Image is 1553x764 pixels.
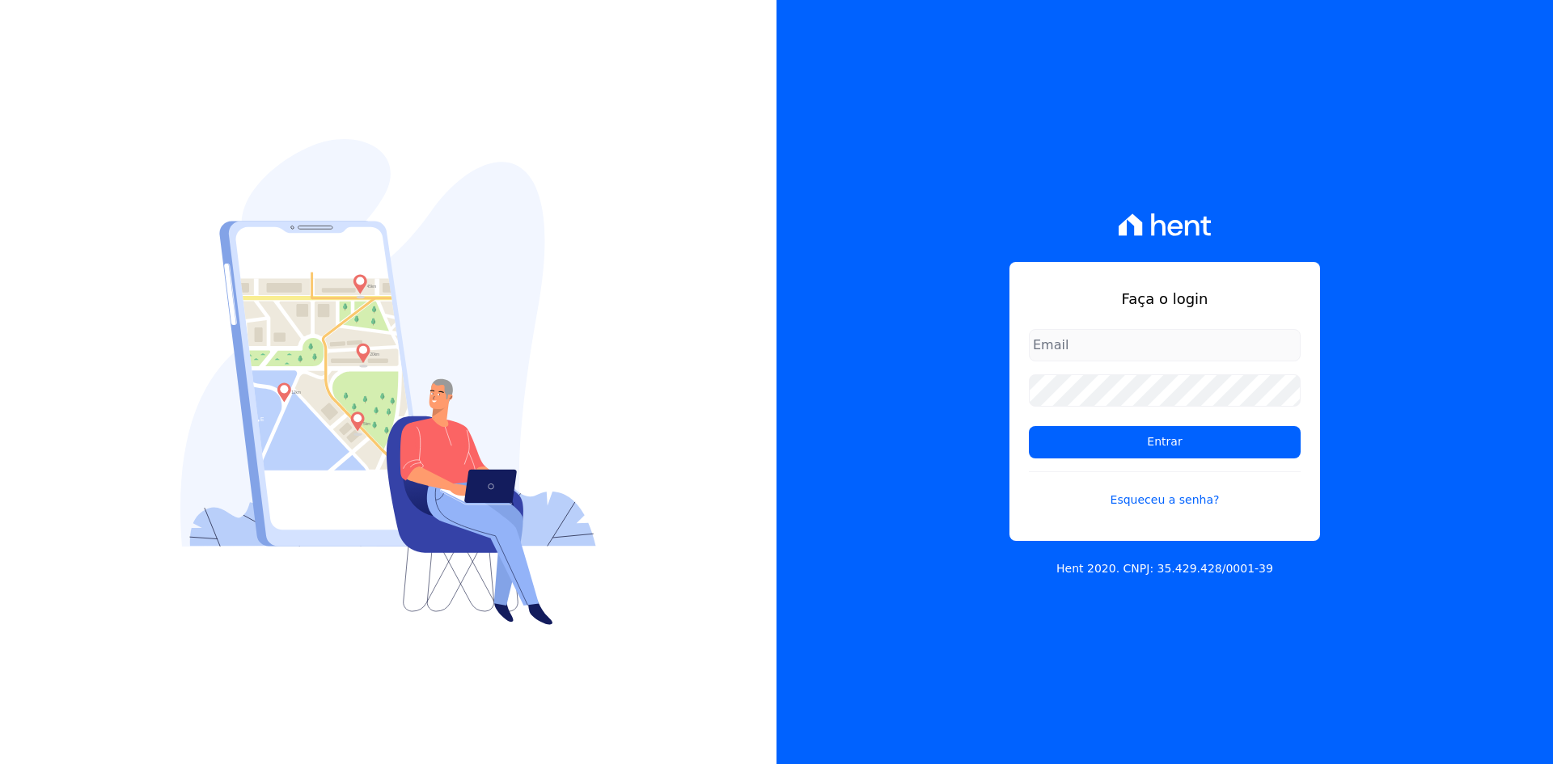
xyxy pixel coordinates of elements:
input: Email [1029,329,1301,361]
input: Entrar [1029,426,1301,458]
a: Esqueceu a senha? [1029,471,1301,509]
h1: Faça o login [1029,288,1301,310]
p: Hent 2020. CNPJ: 35.429.428/0001-39 [1056,560,1273,577]
img: Login [180,139,596,625]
